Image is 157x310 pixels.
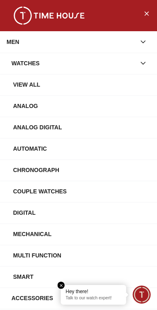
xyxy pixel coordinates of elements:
div: Watches [11,56,136,71]
div: Couple Watches [13,184,150,199]
p: Talk to our watch expert! [66,296,121,301]
div: Analog Digital [13,120,150,135]
div: Multi Function [13,248,150,263]
div: Digital [13,205,150,220]
div: Hey there! [66,288,121,295]
div: Analog [13,99,150,113]
div: Automatic [13,141,150,156]
div: Chat Widget [133,286,151,304]
div: Accessories [11,291,136,305]
div: Mechanical [13,227,150,241]
em: Close tooltip [58,282,65,289]
div: Smart [13,269,150,284]
div: View All [13,77,150,92]
div: Chronograph [13,163,150,177]
div: MEN [7,34,136,49]
img: ... [8,7,90,25]
button: Close Menu [140,7,153,20]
